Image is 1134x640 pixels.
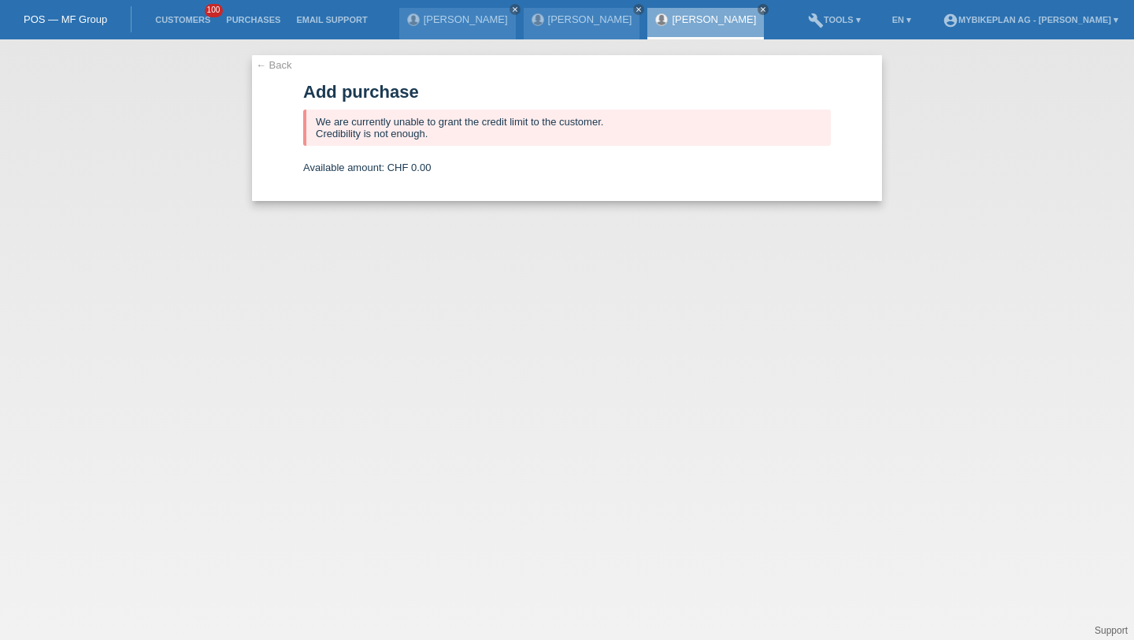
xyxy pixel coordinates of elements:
[672,13,756,25] a: [PERSON_NAME]
[205,4,224,17] span: 100
[635,6,643,13] i: close
[218,15,288,24] a: Purchases
[511,6,519,13] i: close
[548,13,632,25] a: [PERSON_NAME]
[758,4,769,15] a: close
[943,13,958,28] i: account_circle
[387,162,432,173] span: CHF 0.00
[884,15,919,24] a: EN ▾
[303,82,831,102] h1: Add purchase
[759,6,767,13] i: close
[24,13,107,25] a: POS — MF Group
[935,15,1126,24] a: account_circleMybikeplan AG - [PERSON_NAME] ▾
[808,13,824,28] i: build
[303,162,384,173] span: Available amount:
[147,15,218,24] a: Customers
[424,13,508,25] a: [PERSON_NAME]
[633,4,644,15] a: close
[1095,625,1128,636] a: Support
[510,4,521,15] a: close
[288,15,375,24] a: Email Support
[303,110,831,146] div: We are currently unable to grant the credit limit to the customer. Credibility is not enough.
[800,15,869,24] a: buildTools ▾
[256,59,292,71] a: ← Back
